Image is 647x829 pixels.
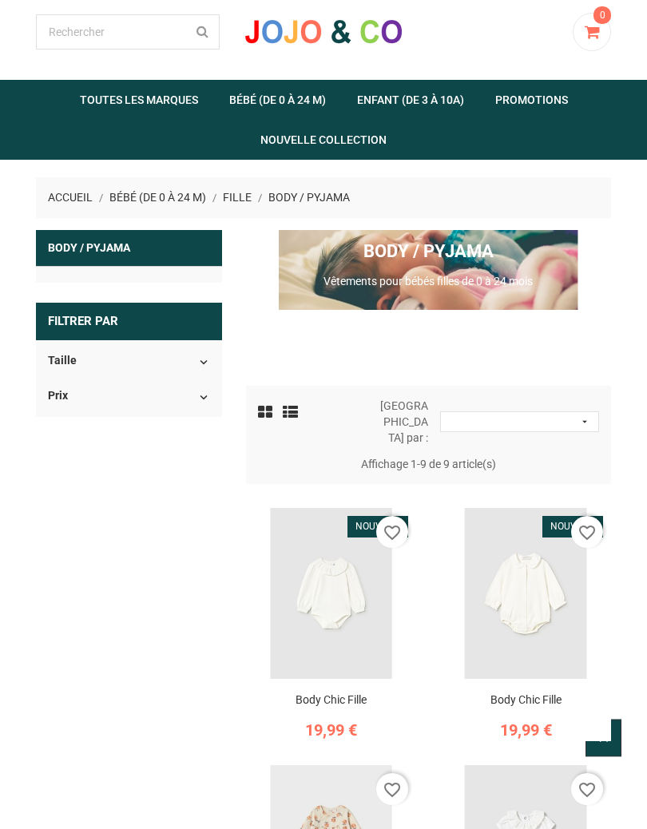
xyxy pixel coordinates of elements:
span: 19,99 € [500,721,552,740]
i:  [579,417,590,428]
span: Bébé (de 0 à 24 m) [109,192,206,204]
div: Affichage 1-9 de 9 article(s) [246,457,612,473]
p: Filtrer par [36,303,222,341]
li: Nouveau [347,517,408,538]
a: Bébé (de 0 à 24 m) [109,192,208,204]
h1: Body / Pyjama [258,243,600,262]
i: favorite_border [578,524,597,543]
i: favorite_border [383,524,402,543]
a: Bébé (de 0 à 24 m) [215,81,340,121]
a: Body chic Fille [296,694,367,707]
a: Enfant (de 3 à 10A) [343,81,478,121]
p: Vêtements pour bébés filles de 0 à 24 mois [258,274,600,290]
button: favorite_border [376,774,408,806]
a: Body / Pyjama [36,231,222,268]
a: Body chic Fille [490,694,562,707]
a: Toutes les marques [65,81,212,121]
span: Accueil [48,192,93,204]
p: Taille [48,355,186,367]
img: JOJO & CO [244,19,403,46]
a: Accueil [48,192,95,204]
i: favorite_border [383,781,402,800]
a: Body / Pyjama [268,192,350,204]
span: [GEOGRAPHIC_DATA] par : [379,399,440,446]
span: 0 [593,7,611,25]
a: Promotions [481,81,582,121]
i:  [196,356,211,371]
input: Rechercher [36,15,220,50]
li: Nouveau [542,517,603,538]
img: Jojo&Co : Vêtement bébé fille body et pyjama - Antibes [246,231,612,311]
a: Fille [223,192,254,204]
button:  [440,412,599,433]
i: favorite_border [578,781,597,800]
button: favorite_border [376,517,408,549]
button: favorite_border [571,774,603,806]
span: 19,99 € [305,721,357,740]
button: favorite_border [571,517,603,549]
span: Fille [223,192,252,204]
p: Prix [48,391,186,403]
i:  [196,391,211,406]
a: Nouvelle Collection [246,121,401,161]
img: Body bébé fille chic - MAYORAL | Jojo&Co : Vêtements enfant - Antibes [440,509,611,680]
img: Body bébé fille chic - MAYORAL | Jojo&Co : Vêtements enfant - Antibes [246,509,417,680]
